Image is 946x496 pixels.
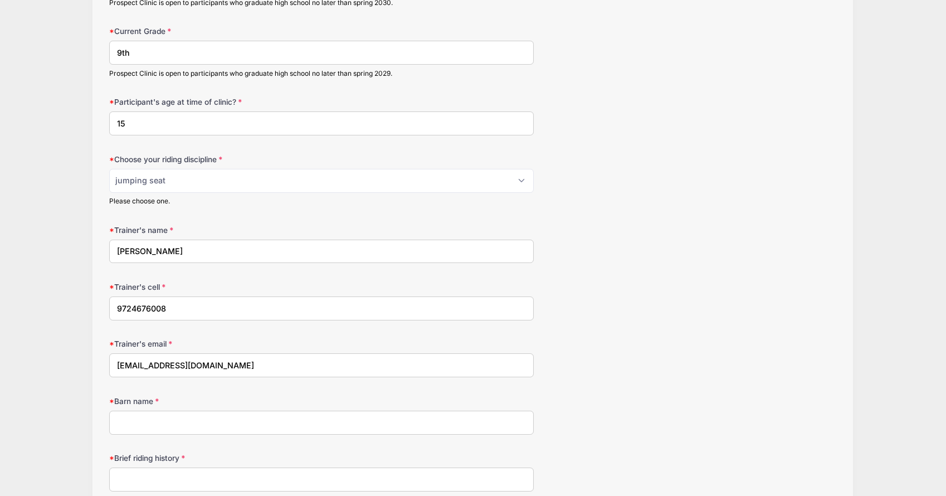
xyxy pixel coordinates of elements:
[109,338,352,349] label: Trainer's email
[109,154,352,165] label: Choose your riding discipline
[109,69,534,79] div: Prospect Clinic is open to participants who graduate high school no later than spring 2029.
[109,96,352,108] label: Participant's age at time of clinic?
[109,225,352,236] label: Trainer's name
[109,196,534,206] div: Please choose one.
[109,26,352,37] label: Current Grade
[109,396,352,407] label: Barn name
[109,453,352,464] label: Brief riding history
[109,281,352,293] label: Trainer's cell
